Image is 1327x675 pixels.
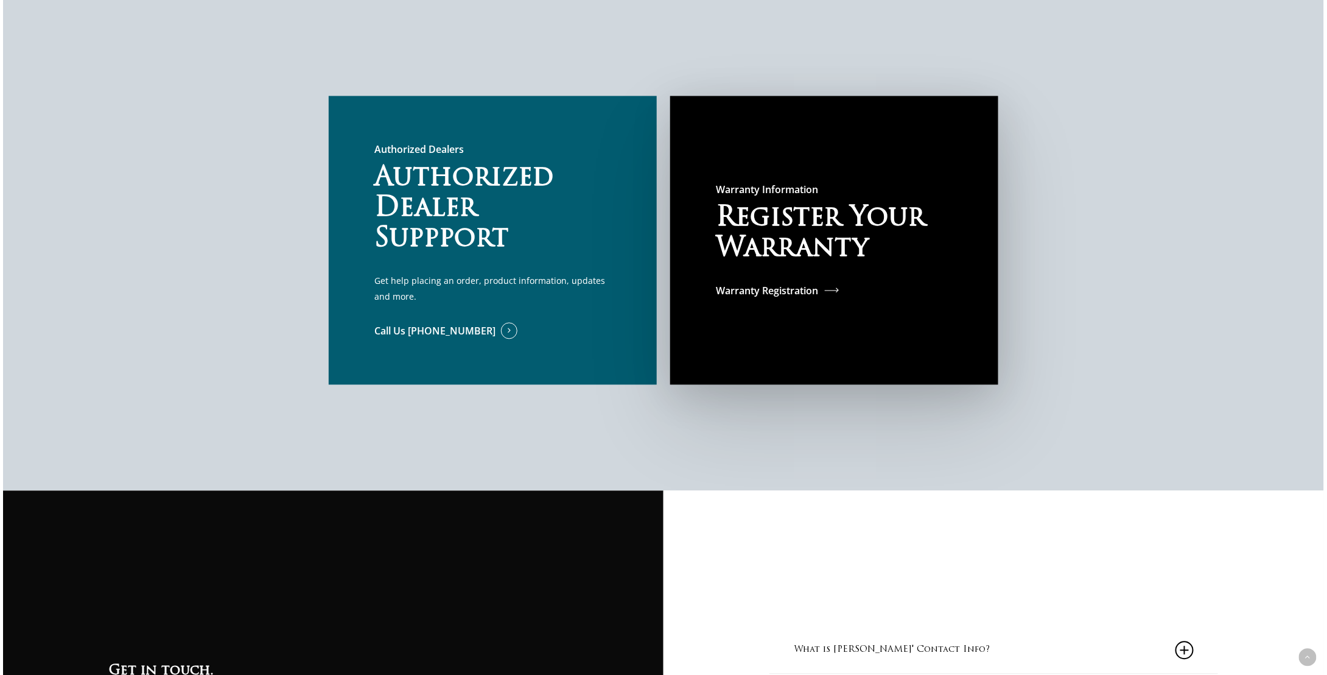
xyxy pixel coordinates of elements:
h2: Register Your Warranty [716,204,953,265]
a: Back to top [1299,649,1317,666]
a: What is [PERSON_NAME]' Contact Info? [794,627,1193,674]
a: Call [PHONE_NUMBER] [769,597,898,613]
a: Warranty Registration [716,283,840,299]
p: Get help placing an order, product information, updates and more. [374,274,611,305]
span: Warranty Information [716,183,818,197]
a: Call Us [PHONE_NUMBER] [374,323,517,339]
h2: Authorized Dealer Suppport [374,164,611,255]
h5: Authorized Dealers [374,142,611,158]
